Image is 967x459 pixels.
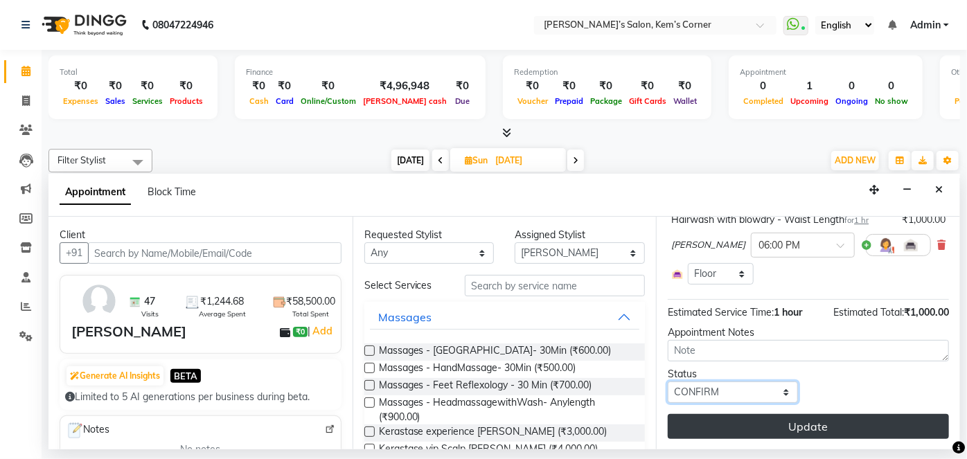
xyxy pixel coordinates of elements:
small: for [844,215,869,225]
span: ₹1,244.68 [200,294,244,309]
span: Massages - [GEOGRAPHIC_DATA]- 30Min (₹600.00) [379,343,612,361]
div: Hairwash with blowdry - Waist Length [671,213,869,227]
span: Visits [141,309,159,319]
span: No show [871,96,912,106]
span: Filter Stylist [57,154,106,165]
span: Massages - Feet Reflexology - 30 Min (₹700.00) [379,378,592,395]
span: Products [166,96,206,106]
div: ₹0 [129,78,166,94]
span: Kerastase experience [PERSON_NAME] (₹3,000.00) [379,424,607,442]
span: Sales [102,96,129,106]
b: 08047224946 [152,6,213,44]
span: Average Spent [199,309,246,319]
div: 1 [787,78,832,94]
span: Sun [461,155,491,165]
span: Total Spent [292,309,329,319]
div: ₹0 [670,78,700,94]
span: Estimated Service Time: [668,306,774,318]
span: BETA [170,369,201,382]
span: 1 hr [854,215,869,225]
div: Appointment Notes [668,325,949,340]
div: [PERSON_NAME] [71,321,186,342]
button: ADD NEW [831,151,879,170]
div: Appointment [740,66,912,78]
button: Update [668,414,949,439]
div: Requested Stylist [364,228,495,242]
div: 0 [832,78,871,94]
div: Massages [378,309,432,325]
input: 2025-09-07 [491,150,560,171]
span: Due [452,96,473,106]
div: 0 [871,78,912,94]
span: ₹0 [293,327,308,338]
div: Finance [246,66,474,78]
div: ₹0 [450,78,474,94]
span: Admin [910,18,941,33]
span: | [308,323,335,339]
img: Interior.png [903,237,919,253]
div: Status [668,367,798,381]
img: Hairdresser.png [878,237,894,253]
span: [PERSON_NAME] [671,238,745,252]
span: Expenses [60,96,102,106]
div: Select Services [354,278,454,293]
span: Upcoming [787,96,832,106]
div: ₹0 [587,78,626,94]
span: Kerastase vip Scalp [PERSON_NAME] (₹4,000.00) [379,442,598,459]
span: ADD NEW [835,155,876,165]
a: Add [310,323,335,339]
span: Notes [66,422,109,440]
div: ₹0 [514,78,551,94]
span: Appointment [60,180,131,205]
div: ₹0 [297,78,360,94]
span: [PERSON_NAME] cash [360,96,450,106]
input: Search by service name [465,275,645,296]
img: logo [35,6,130,44]
button: Generate AI Insights [66,366,163,386]
span: [DATE] [391,150,429,171]
span: ₹1,000.00 [904,306,949,318]
span: ₹58,500.00 [286,294,335,309]
span: Completed [740,96,787,106]
span: Card [272,96,297,106]
span: Massages - HeadmassagewithWash- Anylength (₹900.00) [379,395,635,424]
div: ₹1,000.00 [902,213,946,227]
span: 47 [144,294,155,309]
div: ₹4,96,948 [360,78,450,94]
div: ₹0 [246,78,272,94]
span: Cash [246,96,272,106]
div: ₹0 [102,78,129,94]
div: ₹0 [60,78,102,94]
div: Client [60,228,341,242]
span: No notes [180,442,220,457]
div: ₹0 [272,78,297,94]
div: Assigned Stylist [515,228,645,242]
button: Close [929,179,949,201]
button: +91 [60,242,89,264]
img: avatar [79,281,119,321]
input: Search by Name/Mobile/Email/Code [88,242,341,264]
span: Massages - HandMassage- 30Min (₹500.00) [379,361,576,378]
div: ₹0 [551,78,587,94]
div: 0 [740,78,787,94]
div: ₹0 [166,78,206,94]
span: Prepaid [551,96,587,106]
span: Gift Cards [626,96,670,106]
span: Block Time [148,186,196,198]
button: Massages [370,305,640,330]
span: Services [129,96,166,106]
span: Estimated Total: [833,306,904,318]
span: 1 hour [774,306,802,318]
span: Package [587,96,626,106]
span: Voucher [514,96,551,106]
div: Redemption [514,66,700,78]
span: Ongoing [832,96,871,106]
div: ₹0 [626,78,670,94]
div: Limited to 5 AI generations per business during beta. [65,390,336,404]
span: Online/Custom [297,96,360,106]
span: Wallet [670,96,700,106]
img: Interior.png [671,268,684,280]
div: Total [60,66,206,78]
